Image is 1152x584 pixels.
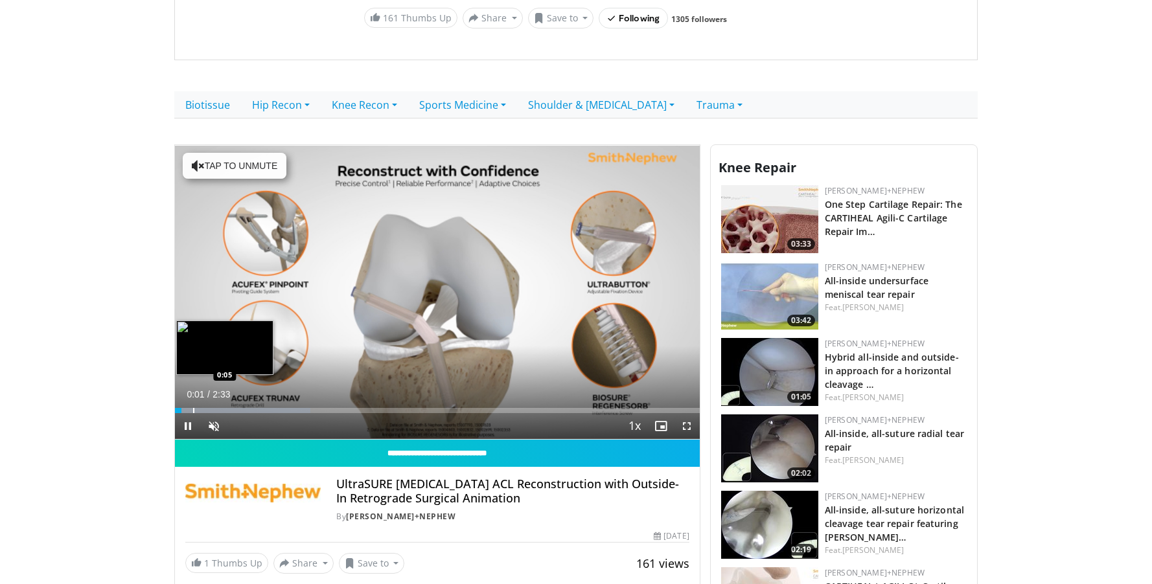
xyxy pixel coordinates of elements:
span: 161 [383,12,398,24]
div: By [336,511,689,522]
img: Smith+Nephew [185,477,321,508]
span: 02:02 [787,467,815,479]
a: [PERSON_NAME]+Nephew [825,338,925,349]
button: Fullscreen [674,413,700,439]
span: 03:42 [787,315,815,326]
a: [PERSON_NAME]+Nephew [825,567,925,578]
div: Feat. [825,455,967,466]
img: 02c34c8e-0ce7-40b9-85e3-cdd59c0970f9.150x105_q85_crop-smart_upscale.jpg [721,262,818,330]
a: [PERSON_NAME]+Nephew [825,491,925,502]
a: All-inside, all-suture horizontal cleavage tear repair featuring [PERSON_NAME]… [825,504,964,543]
button: Unmute [201,413,227,439]
button: Share [463,8,523,28]
a: [PERSON_NAME] [842,302,904,313]
a: [PERSON_NAME]+Nephew [346,511,455,522]
button: Save to [528,8,594,28]
button: Tap to unmute [183,153,286,179]
img: 173c071b-399e-4fbc-8156-5fdd8d6e2d0e.150x105_q85_crop-smart_upscale.jpg [721,491,818,559]
a: Knee Recon [321,91,408,118]
a: Biotissue [174,91,241,118]
button: Enable picture-in-picture mode [648,413,674,439]
span: 2:33 [213,389,230,399]
img: 0d5ae7a0-0009-4902-af95-81e215730076.150x105_q85_crop-smart_upscale.jpg [721,414,818,482]
a: All-inside undersurface meniscal tear repair [825,275,928,300]
h4: UltraSURE [MEDICAL_DATA] ACL Reconstruction with Outside-In Retrograde Surgical Animation [336,477,689,505]
span: 02:19 [787,544,815,556]
button: Share [273,553,334,574]
div: Feat. [825,392,967,403]
div: Progress Bar [175,408,700,413]
video-js: Video Player [175,145,700,440]
a: All-inside, all-suture radial tear repair [825,427,964,453]
div: Feat. [825,302,967,313]
img: 781f413f-8da4-4df1-9ef9-bed9c2d6503b.150x105_q85_crop-smart_upscale.jpg [721,185,818,253]
a: [PERSON_NAME] [842,455,904,466]
button: Following [599,8,668,28]
button: Playback Rate [622,413,648,439]
span: 1 [204,557,209,569]
div: [DATE] [654,530,689,542]
a: [PERSON_NAME]+Nephew [825,262,925,273]
img: image.jpeg [176,320,273,375]
span: 03:33 [787,238,815,250]
span: Knee Repair [719,159,796,176]
button: Save to [339,553,405,574]
a: [PERSON_NAME]+Nephew [825,185,925,196]
a: 02:19 [721,491,818,559]
a: 01:05 [721,338,818,406]
a: [PERSON_NAME]+Nephew [825,414,925,425]
a: One Step Cartilage Repair: The CARTIHEAL Agili-C Cartilage Repair Im… [825,198,962,238]
a: Trauma [685,91,754,118]
a: 03:42 [721,262,818,330]
a: [PERSON_NAME] [842,545,904,556]
a: 1 Thumbs Up [185,553,268,573]
span: 0:01 [187,389,204,399]
span: 161 views [636,556,689,571]
a: 03:33 [721,185,818,253]
a: 02:02 [721,414,818,482]
a: Shoulder & [MEDICAL_DATA] [517,91,685,118]
img: 364c13b8-bf65-400b-a941-5a4a9c158216.150x105_q85_crop-smart_upscale.jpg [721,338,818,406]
a: 1305 followers [671,14,727,25]
span: 01:05 [787,391,815,403]
a: 161 Thumbs Up [364,8,457,28]
span: / [207,389,210,399]
button: Pause [175,413,201,439]
a: Sports Medicine [408,91,517,118]
a: [PERSON_NAME] [842,392,904,403]
div: Feat. [825,545,967,556]
a: Hip Recon [241,91,321,118]
a: Hybrid all-inside and outside-in approach for a horizontal cleavage … [825,351,959,390]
